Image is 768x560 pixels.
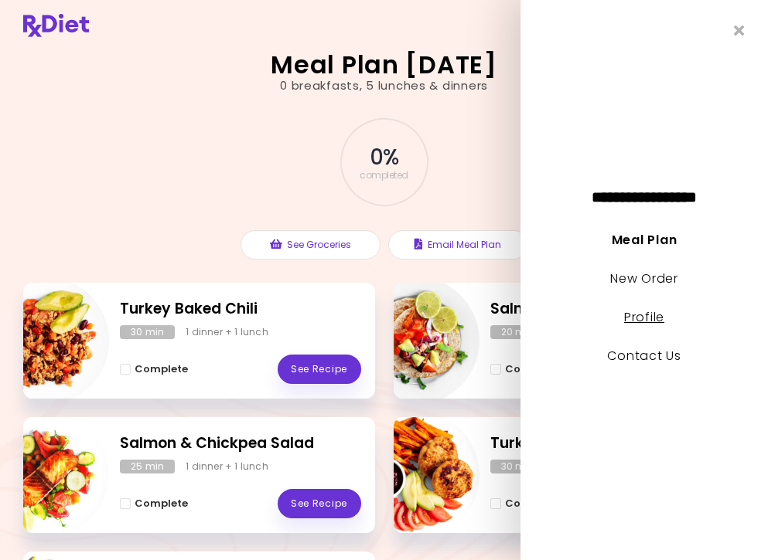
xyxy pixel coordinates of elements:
[490,298,732,321] h2: Salmon Salsa Tacos
[624,308,664,326] a: Profile
[23,14,89,37] img: RxDiet
[186,460,268,473] div: 1 dinner + 1 lunch
[135,363,188,375] span: Complete
[120,360,188,378] button: Complete - Turkey Baked Chili
[120,460,175,473] div: 25 min
[278,489,361,518] a: See Recipe - Salmon & Chickpea Salad
[120,298,361,321] h2: Turkey Baked Chili
[734,23,745,38] i: Close
[271,53,497,77] h2: Meal Plan [DATE]
[490,360,558,378] button: Complete - Salmon Salsa Tacos
[360,171,408,180] span: completed
[120,325,175,339] div: 30 min
[120,433,361,455] h2: Salmon & Chickpea Salad
[351,277,480,405] img: Info - Salmon Salsa Tacos
[120,494,188,513] button: Complete - Salmon & Chickpea Salad
[135,497,188,510] span: Complete
[280,77,488,95] div: 0 breakfasts , 5 lunches & dinners
[370,144,398,171] span: 0 %
[607,347,681,365] a: Contact Us
[490,460,545,473] div: 30 min
[505,363,558,375] span: Complete
[505,497,558,510] span: Complete
[490,325,545,339] div: 20 min
[610,270,678,287] a: New Order
[351,411,480,539] img: Info - Turkey Burgers With Sweet Potato Fries
[612,231,677,249] a: Meal Plan
[490,494,558,513] button: Complete - Turkey Burgers With Sweet Potato Fries
[388,230,528,260] button: Email Meal Plan
[490,433,732,455] h2: Turkey Burgers With Sweet Potato Fries
[241,230,381,260] button: See Groceries
[186,325,268,339] div: 1 dinner + 1 lunch
[278,355,361,384] a: See Recipe - Turkey Baked Chili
